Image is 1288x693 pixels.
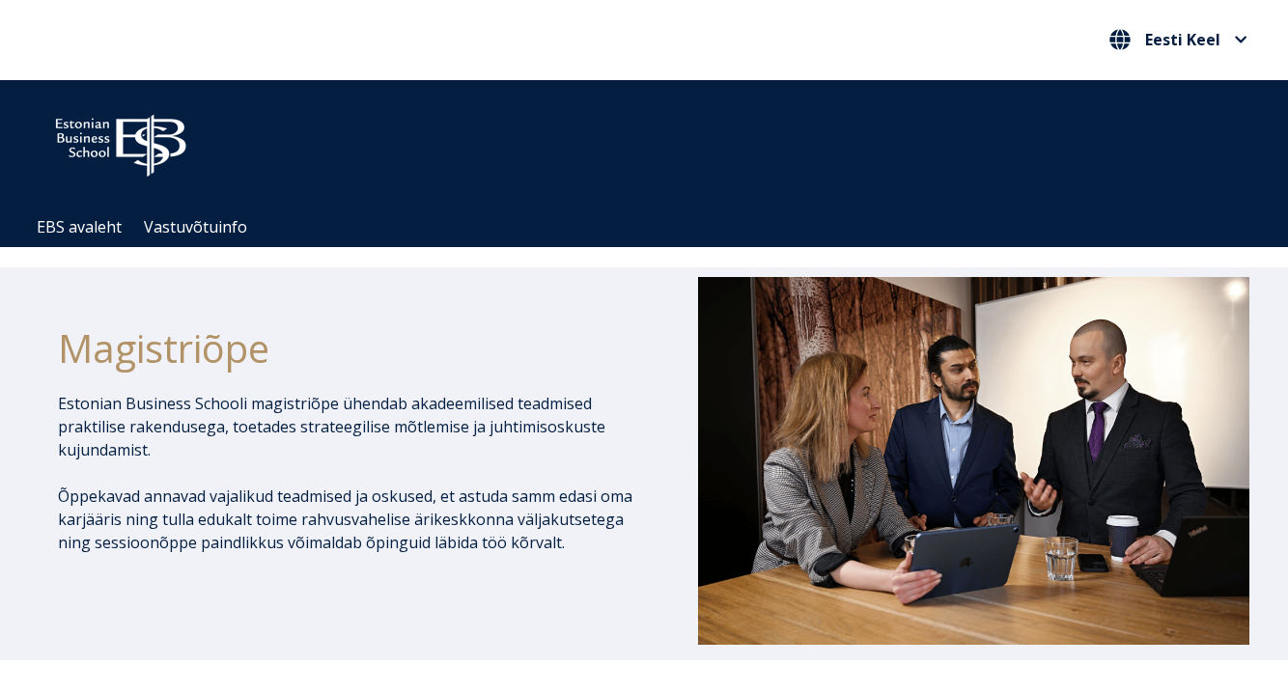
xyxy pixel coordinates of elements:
img: DSC_1073 [698,277,1249,645]
p: Estonian Business Schooli magistriõpe ühendab akadeemilised teadmised praktilise rakendusega, toe... [58,392,648,461]
span: Eesti Keel [1145,32,1220,47]
span: Community for Growth and Resp [573,133,810,154]
button: Eesti Keel [1105,24,1252,55]
img: ebs_logo2016_white [39,99,203,182]
p: Õppekavad annavad vajalikud teadmised ja oskused, et astuda samm edasi oma karjääris ning tulla e... [58,485,648,554]
a: EBS avaleht [37,216,122,237]
h1: Magistriõpe [58,324,648,373]
div: Navigation Menu [26,208,1281,247]
a: Vastuvõtuinfo [144,216,247,237]
nav: Vali oma keel [1105,24,1252,56]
